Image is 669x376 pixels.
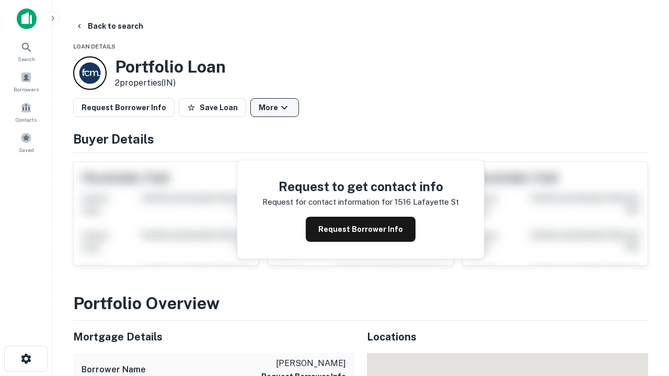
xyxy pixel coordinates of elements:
span: Loan Details [73,43,116,50]
a: Search [3,37,49,65]
h5: Mortgage Details [73,329,354,345]
span: Borrowers [14,85,39,93]
h5: Locations [367,329,648,345]
iframe: Chat Widget [617,259,669,309]
h3: Portfolio Overview [73,291,648,316]
p: [PERSON_NAME] [261,357,346,370]
span: Saved [19,146,34,154]
h3: Portfolio Loan [115,57,226,77]
p: 1516 lafayette st [395,196,459,208]
button: More [250,98,299,117]
h4: Request to get contact info [262,177,459,196]
button: Request Borrower Info [73,98,175,117]
span: Contacts [16,115,37,124]
button: Request Borrower Info [306,217,416,242]
a: Contacts [3,98,49,126]
span: Search [18,55,35,63]
p: 2 properties (IN) [115,77,226,89]
button: Save Loan [179,98,246,117]
a: Saved [3,128,49,156]
img: capitalize-icon.png [17,8,37,29]
a: Borrowers [3,67,49,96]
button: Back to search [71,17,147,36]
h6: Borrower Name [82,363,146,376]
p: Request for contact information for [262,196,393,208]
h4: Buyer Details [73,130,648,148]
